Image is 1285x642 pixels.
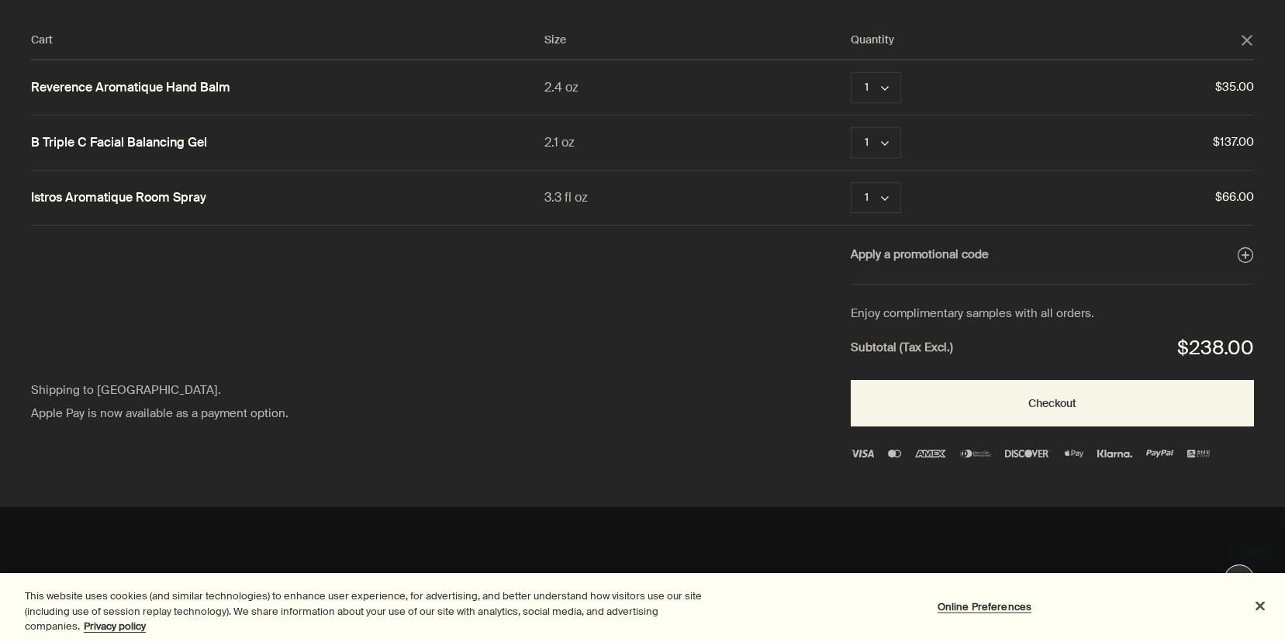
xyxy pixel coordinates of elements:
[1238,518,1269,549] iframe: Close message from Aesop
[84,620,146,633] a: More information about your privacy, opens in a new tab
[1015,518,1269,626] div: Aesop says "Our consultants are available now to offer personalised product advice.". Open messag...
[25,588,706,634] div: This website uses cookies (and similar technologies) to enhance user experience, for advertising,...
[936,591,1033,622] button: Online Preferences, Opens the preference center dialog
[1243,588,1277,623] button: Close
